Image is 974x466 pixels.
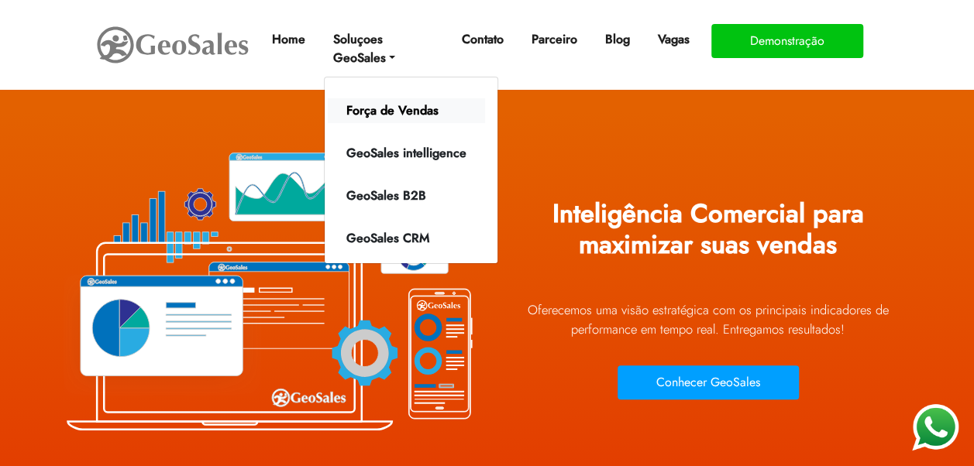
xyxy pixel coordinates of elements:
a: Contato [456,24,510,55]
a: GeoSales B2B [328,183,485,208]
button: Demonstração [711,24,863,58]
h1: Inteligência Comercial para maximizar suas vendas [499,187,917,283]
a: Parceiro [525,24,583,55]
p: Oferecemos uma visão estratégica com os principais indicadores de performance em tempo real. Ent... [499,300,917,339]
img: GeoSales [95,23,250,67]
a: Força de Vendas [328,98,485,123]
a: Home [266,24,311,55]
img: Plataforma GeoSales [57,116,476,464]
a: GeoSales intelligence [328,141,485,166]
a: Soluçoes GeoSales [327,24,440,74]
a: GeoSales CRM [328,226,485,251]
img: WhatsApp [912,404,959,451]
a: Blog [599,24,636,55]
button: Conhecer GeoSales [618,365,799,399]
a: Vagas [652,24,696,55]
